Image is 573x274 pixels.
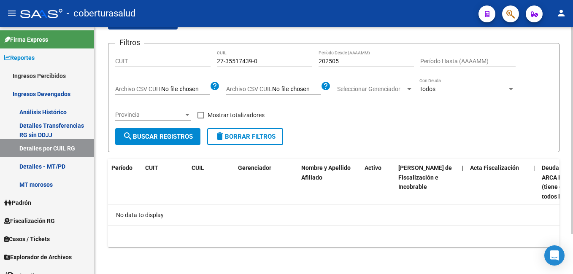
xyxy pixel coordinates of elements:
[208,110,265,120] span: Mostrar totalizadores
[108,159,142,206] datatable-header-cell: Período
[188,159,235,206] datatable-header-cell: CUIL
[123,133,193,140] span: Buscar Registros
[115,37,144,48] h3: Filtros
[115,128,200,145] button: Buscar Registros
[238,164,271,171] span: Gerenciador
[235,159,298,206] datatable-header-cell: Gerenciador
[467,159,530,206] datatable-header-cell: Acta Fiscalización
[361,159,395,206] datatable-header-cell: Activo
[321,81,331,91] mat-icon: help
[419,86,435,92] span: Todos
[215,133,276,140] span: Borrar Filtros
[142,159,188,206] datatable-header-cell: CUIT
[530,159,538,206] datatable-header-cell: |
[4,198,31,207] span: Padrón
[533,164,535,171] span: |
[365,164,381,171] span: Activo
[7,8,17,18] mat-icon: menu
[111,164,132,171] span: Período
[192,164,204,171] span: CUIL
[337,86,405,93] span: Seleccionar Gerenciador
[544,245,565,266] div: Open Intercom Messenger
[398,164,452,191] span: [PERSON_NAME] de Fiscalización e Incobrable
[4,253,72,262] span: Explorador de Archivos
[4,53,35,62] span: Reportes
[556,8,566,18] mat-icon: person
[108,204,559,226] div: No data to display
[4,216,55,226] span: Fiscalización RG
[207,128,283,145] button: Borrar Filtros
[123,131,133,141] mat-icon: search
[115,86,161,92] span: Archivo CSV CUIT
[301,164,351,181] span: Nombre y Apellido Afiliado
[395,159,458,206] datatable-header-cell: Deuda Bruta Neto de Fiscalización e Incobrable
[4,234,50,244] span: Casos / Tickets
[210,81,220,91] mat-icon: help
[161,86,210,93] input: Archivo CSV CUIT
[470,164,519,171] span: Acta Fiscalización
[215,131,225,141] mat-icon: delete
[67,4,135,23] span: - coberturasalud
[115,111,184,118] span: Provincia
[226,86,272,92] span: Archivo CSV CUIL
[4,35,48,44] span: Firma Express
[145,164,158,171] span: CUIT
[462,164,463,171] span: |
[458,159,467,206] datatable-header-cell: |
[272,86,321,93] input: Archivo CSV CUIL
[298,159,361,206] datatable-header-cell: Nombre y Apellido Afiliado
